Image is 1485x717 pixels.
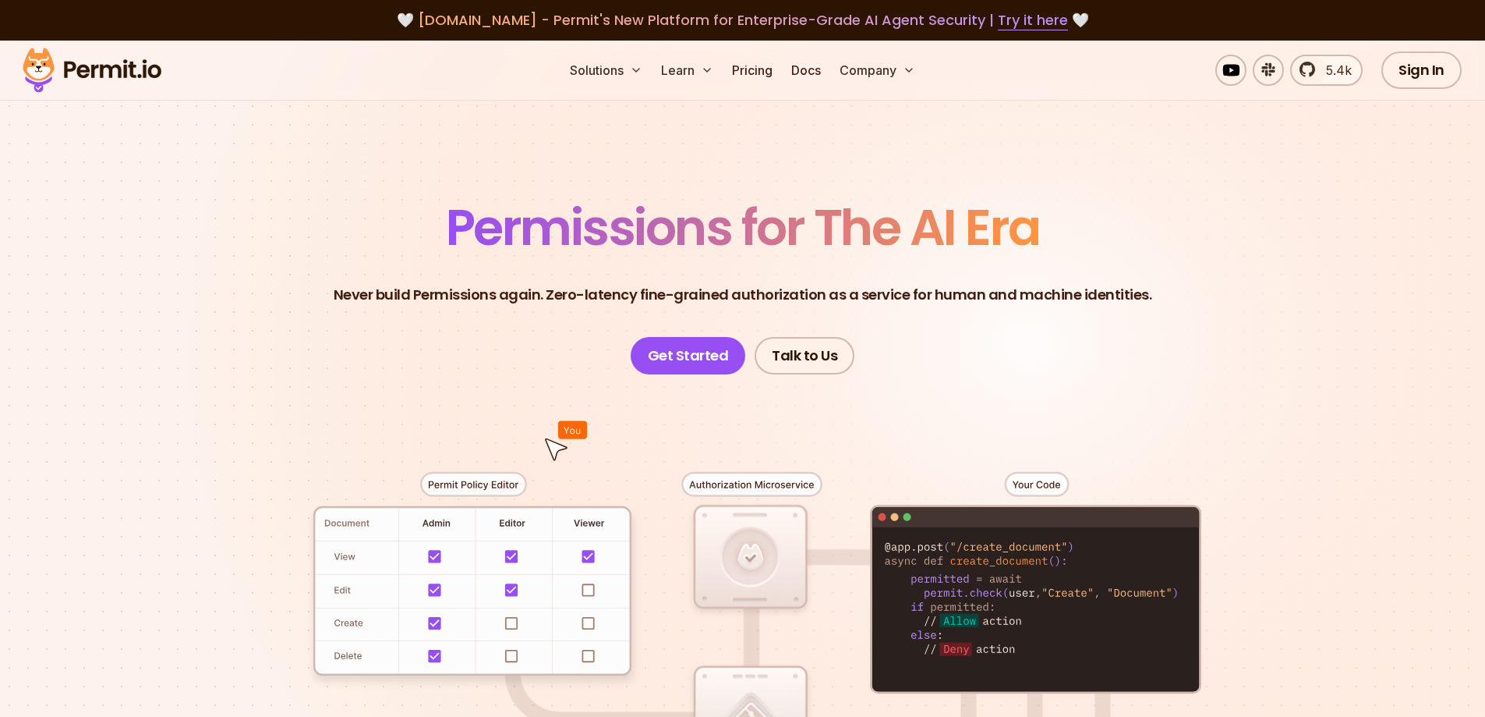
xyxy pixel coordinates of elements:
[1290,55,1363,86] a: 5.4k
[755,337,854,374] a: Talk to Us
[446,193,1040,262] span: Permissions for The AI Era
[334,284,1152,306] p: Never build Permissions again. Zero-latency fine-grained authorization as a service for human and...
[833,55,921,86] button: Company
[16,44,168,97] img: Permit logo
[631,337,746,374] a: Get Started
[564,55,649,86] button: Solutions
[785,55,827,86] a: Docs
[37,9,1448,31] div: 🤍 🤍
[998,10,1068,30] a: Try it here
[726,55,779,86] a: Pricing
[1381,51,1462,89] a: Sign In
[655,55,720,86] button: Learn
[1317,61,1352,80] span: 5.4k
[418,10,1068,30] span: [DOMAIN_NAME] - Permit's New Platform for Enterprise-Grade AI Agent Security |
